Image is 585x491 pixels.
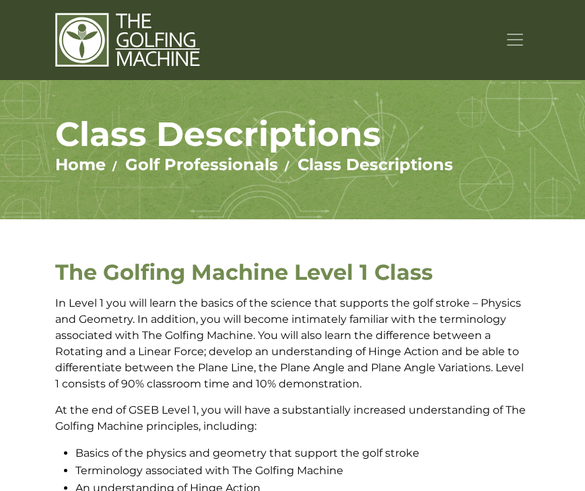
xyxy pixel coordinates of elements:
a: Class Descriptions [298,155,453,174]
h1: Class Descriptions [55,114,530,155]
img: The Golfing Machine [55,12,200,68]
a: Golf Professionals [125,155,278,174]
h2: The Golfing Machine Level 1 Class [55,260,530,285]
li: Terminology associated with The Golfing Machine [75,462,530,480]
li: Basics of the physics and geometry that support the golf stroke [75,445,530,462]
button: Toggle navigation [500,28,530,52]
a: Home [55,155,106,174]
p: In Level 1 you will learn the basics of the science that supports the golf stroke – Physics and G... [55,295,530,392]
p: At the end of GSEB Level 1, you will have a substantially increased understanding of The Golfing ... [55,402,530,435]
